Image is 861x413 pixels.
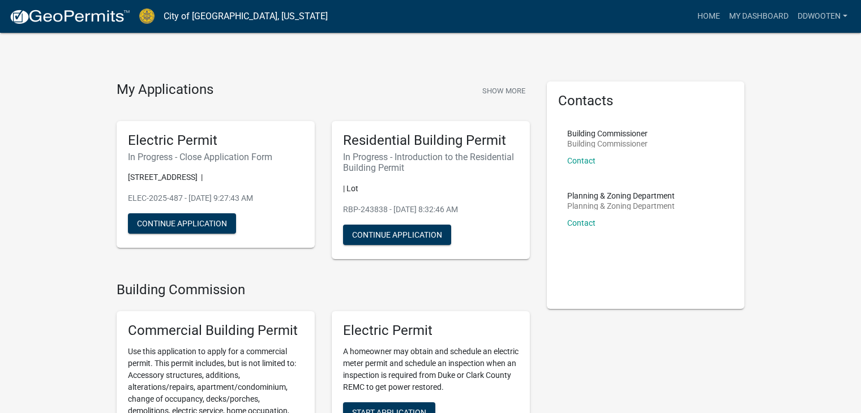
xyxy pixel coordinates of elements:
p: Building Commissioner [567,130,648,137]
button: Continue Application [343,225,451,245]
p: Building Commissioner [567,140,648,148]
p: Planning & Zoning Department [567,192,675,200]
a: Home [693,6,725,27]
p: A homeowner may obtain and schedule an electric meter permit and schedule an inspection when an i... [343,346,519,393]
a: Contact [567,218,596,227]
button: Show More [478,81,530,100]
p: RBP-243838 - [DATE] 8:32:46 AM [343,204,519,216]
a: My Dashboard [725,6,793,27]
h5: Electric Permit [343,322,519,339]
h5: Electric Permit [128,132,303,149]
a: Contact [567,156,596,165]
button: Continue Application [128,213,236,234]
h5: Contacts [558,93,734,109]
p: | Lot [343,183,519,195]
a: DDwooten [793,6,852,27]
h6: In Progress - Close Application Form [128,152,303,162]
p: ELEC-2025-487 - [DATE] 9:27:43 AM [128,192,303,204]
h5: Residential Building Permit [343,132,519,149]
p: Planning & Zoning Department [567,202,675,210]
h4: Building Commission [117,282,530,298]
h4: My Applications [117,81,213,98]
img: City of Jeffersonville, Indiana [139,8,155,24]
a: City of [GEOGRAPHIC_DATA], [US_STATE] [164,7,328,26]
p: [STREET_ADDRESS] | [128,171,303,183]
h5: Commercial Building Permit [128,322,303,339]
h6: In Progress - Introduction to the Residential Building Permit [343,152,519,173]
